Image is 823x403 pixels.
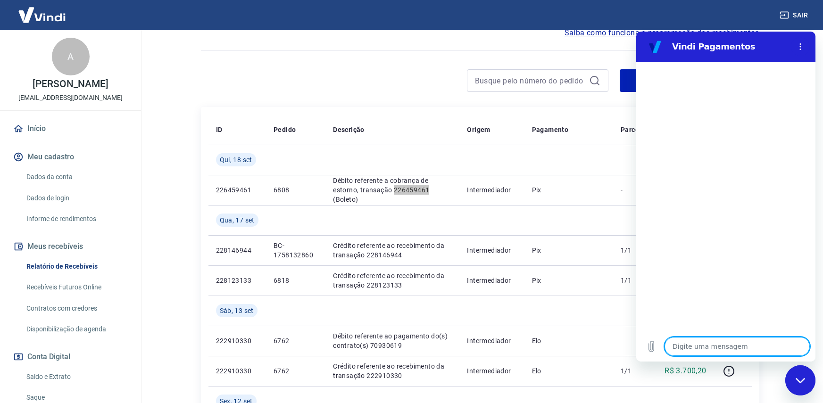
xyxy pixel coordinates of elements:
p: Descrição [333,125,365,134]
a: Recebíveis Futuros Online [23,278,130,297]
button: Conta Digital [11,346,130,367]
p: - [621,336,648,345]
p: Parcelas [621,125,648,134]
a: Dados da conta [23,167,130,187]
button: Meus recebíveis [11,236,130,257]
span: Qui, 18 set [220,155,252,164]
p: Débito referente a cobrança de estorno, transação 226459461 (Boleto) [333,176,452,204]
iframe: Janela de mensagens [636,32,815,362]
p: Pagamento [532,125,569,134]
p: Origem [467,125,490,134]
p: - [621,185,648,195]
iframe: Botão para abrir a janela de mensagens, conversa em andamento [785,365,815,395]
p: ID [216,125,223,134]
p: Intermediador [467,336,516,345]
p: Pedido [274,125,296,134]
p: 228146944 [216,246,258,255]
p: 1/1 [621,276,648,285]
p: 1/1 [621,366,648,376]
p: Intermediador [467,276,516,285]
p: Elo [532,366,606,376]
button: Meu cadastro [11,147,130,167]
p: 222910330 [216,366,258,376]
p: 6808 [274,185,318,195]
p: Intermediador [467,185,516,195]
p: R$ 3.700,20 [665,365,706,377]
p: Pix [532,276,606,285]
p: Elo [532,336,606,345]
img: Vindi [11,0,73,29]
span: Sáb, 13 set [220,306,254,315]
a: Relatório de Recebíveis [23,257,130,276]
p: Crédito referente ao recebimento da transação 228146944 [333,241,452,260]
p: [EMAIL_ADDRESS][DOMAIN_NAME] [18,93,123,103]
p: Intermediador [467,366,516,376]
p: Débito referente ao pagamento do(s) contrato(s) 70930619 [333,331,452,350]
button: Sair [778,7,812,24]
p: 226459461 [216,185,258,195]
p: Pix [532,246,606,255]
a: Saiba como funciona a programação dos recebimentos [565,27,759,39]
p: Crédito referente ao recebimento da transação 222910330 [333,362,452,380]
a: Disponibilização de agenda [23,320,130,339]
p: 6762 [274,336,318,345]
p: 222910330 [216,336,258,345]
p: Pix [532,185,606,195]
p: 6762 [274,366,318,376]
a: Dados de login [23,189,130,208]
a: Informe de rendimentos [23,209,130,229]
p: Crédito referente ao recebimento da transação 228123133 [333,271,452,290]
div: A [52,38,90,75]
p: BC-1758132860 [274,241,318,260]
a: Saldo e Extrato [23,367,130,387]
button: Filtros [620,69,684,92]
span: Qua, 17 set [220,215,255,225]
a: Contratos com credores [23,299,130,318]
p: 228123133 [216,276,258,285]
p: [PERSON_NAME] [33,79,108,89]
p: Intermediador [467,246,516,255]
input: Busque pelo número do pedido [475,74,585,88]
p: 1/1 [621,246,648,255]
p: 6818 [274,276,318,285]
a: Início [11,118,130,139]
